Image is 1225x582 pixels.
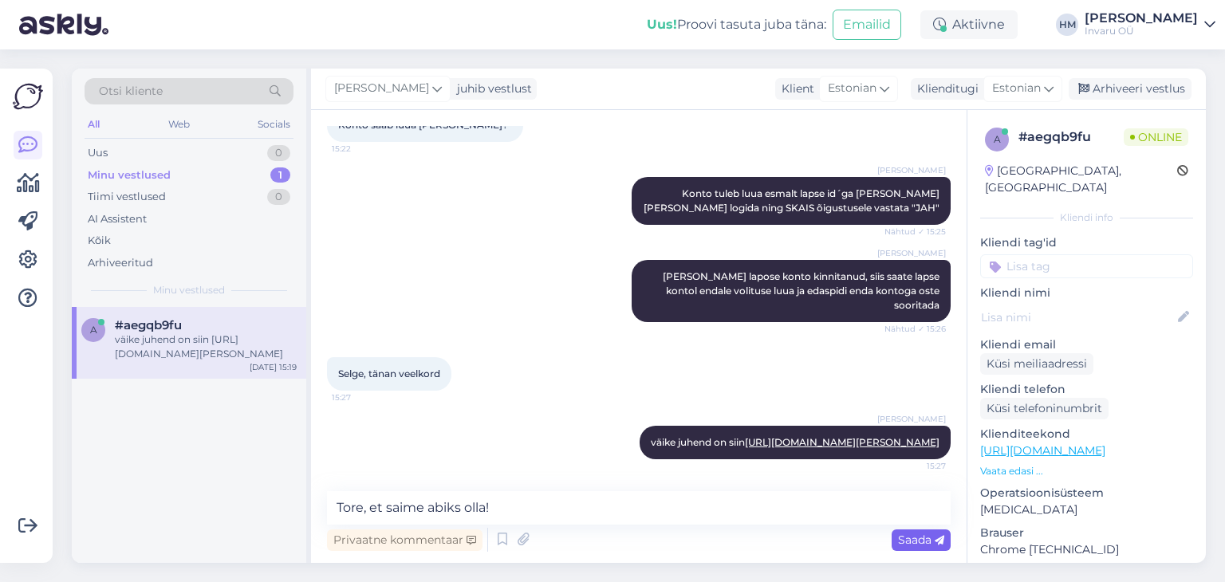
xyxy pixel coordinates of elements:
span: a [994,133,1001,145]
span: Estonian [828,80,876,97]
input: Lisa tag [980,254,1193,278]
span: Konto tuleb luua esmalt lapse id´ga [PERSON_NAME] [PERSON_NAME] logida ning SKAIS õigustusele vas... [644,187,942,214]
div: Arhiveeri vestlus [1069,78,1192,100]
div: Proovi tasuta juba täna: [647,15,826,34]
div: 1 [270,167,290,183]
div: Uus [88,145,108,161]
span: a [90,324,97,336]
div: Socials [254,114,293,135]
div: Kliendi info [980,210,1193,225]
textarea: Tore, et saime abiks olla! [327,491,951,525]
p: Vaata edasi ... [980,464,1193,478]
div: väike juhend on siin [URL][DOMAIN_NAME][PERSON_NAME] [115,332,297,361]
span: väike juhend on siin [651,436,939,448]
span: Saada [898,533,944,547]
div: Klient [775,81,814,97]
div: # aegqb9fu [1018,128,1124,147]
span: Online [1124,128,1188,146]
p: Kliendi email [980,336,1193,353]
div: Web [165,114,193,135]
div: HM [1056,14,1078,36]
span: Nähtud ✓ 15:26 [884,323,946,335]
p: Kliendi nimi [980,285,1193,301]
div: All [85,114,103,135]
span: 15:22 [332,143,392,155]
div: Minu vestlused [88,167,171,183]
div: Invaru OÜ [1085,25,1198,37]
div: Privaatne kommentaar [327,529,483,551]
div: 0 [267,189,290,205]
div: Küsi telefoninumbrit [980,398,1109,419]
span: Otsi kliente [99,83,163,100]
span: Estonian [992,80,1041,97]
div: juhib vestlust [451,81,532,97]
span: [PERSON_NAME] [877,164,946,176]
p: Kliendi tag'id [980,234,1193,251]
p: Brauser [980,525,1193,541]
div: Kõik [88,233,111,249]
b: Uus! [647,17,677,32]
div: Küsi meiliaadressi [980,353,1093,375]
span: 15:27 [332,391,392,403]
span: [PERSON_NAME] [334,80,429,97]
p: [MEDICAL_DATA] [980,501,1193,518]
div: Klienditugi [911,81,979,97]
span: #aegqb9fu [115,318,182,332]
a: [URL][DOMAIN_NAME] [980,443,1105,458]
a: [PERSON_NAME]Invaru OÜ [1085,12,1215,37]
p: Operatsioonisüsteem [980,485,1193,501]
div: 0 [267,145,290,161]
span: [PERSON_NAME] lapose konto kinnitanud, siis saate lapse kontol endale volituse luua ja edaspidi e... [663,270,942,311]
span: 15:27 [886,460,946,472]
div: Tiimi vestlused [88,189,166,205]
button: Emailid [833,10,901,40]
span: [PERSON_NAME] [877,413,946,425]
span: Nähtud ✓ 15:25 [884,226,946,238]
p: Chrome [TECHNICAL_ID] [980,541,1193,558]
div: Arhiveeritud [88,255,153,271]
div: Aktiivne [920,10,1018,39]
div: AI Assistent [88,211,147,227]
p: Klienditeekond [980,426,1193,442]
a: [URL][DOMAIN_NAME][PERSON_NAME] [745,436,939,448]
p: Kliendi telefon [980,381,1193,398]
span: Selge, tänan veelkord [338,368,440,379]
input: Lisa nimi [981,309,1175,326]
div: [PERSON_NAME] [1085,12,1198,25]
div: [GEOGRAPHIC_DATA], [GEOGRAPHIC_DATA] [985,163,1177,196]
span: Minu vestlused [153,283,225,297]
span: [PERSON_NAME] [877,247,946,259]
img: Askly Logo [13,81,43,112]
div: [DATE] 15:19 [250,361,297,373]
